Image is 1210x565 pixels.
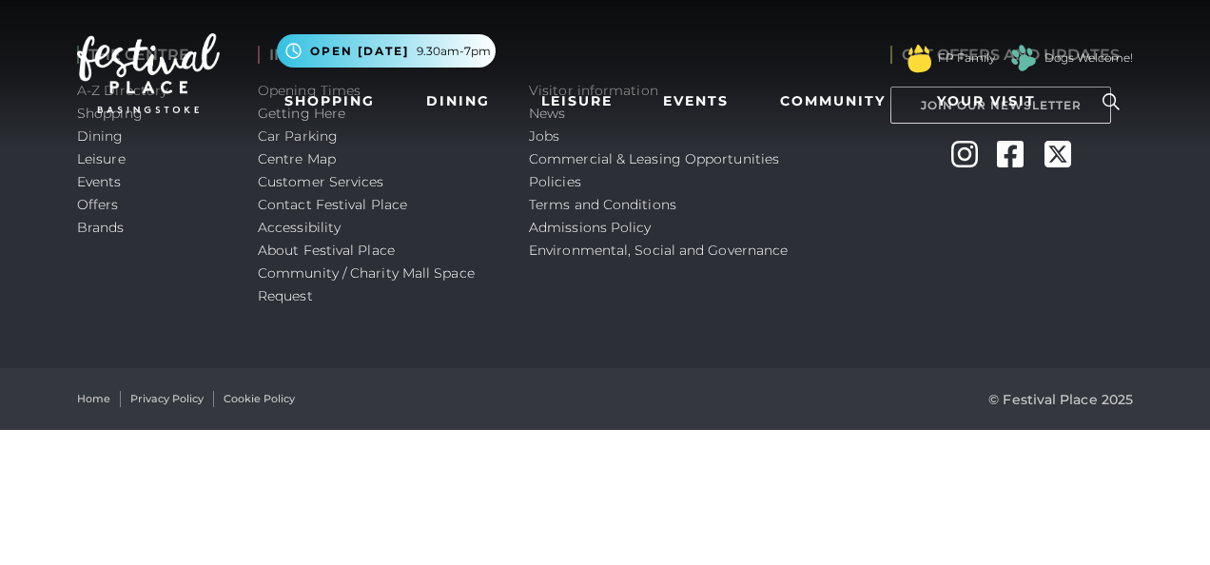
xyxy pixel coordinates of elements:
[77,173,122,190] a: Events
[224,391,295,407] a: Cookie Policy
[772,84,893,119] a: Community
[937,91,1036,111] span: Your Visit
[929,84,1053,119] a: Your Visit
[277,84,382,119] a: Shopping
[258,150,336,167] a: Centre Map
[258,242,395,259] a: About Festival Place
[417,43,491,60] span: 9.30am-7pm
[77,196,119,213] a: Offers
[258,264,475,304] a: Community / Charity Mall Space Request
[77,33,220,113] img: Festival Place Logo
[77,391,110,407] a: Home
[529,173,581,190] a: Policies
[1044,49,1133,67] a: Dogs Welcome!
[419,84,498,119] a: Dining
[130,391,204,407] a: Privacy Policy
[258,219,341,236] a: Accessibility
[529,150,779,167] a: Commercial & Leasing Opportunities
[534,84,620,119] a: Leisure
[310,43,409,60] span: Open [DATE]
[988,388,1133,411] p: © Festival Place 2025
[655,84,736,119] a: Events
[77,150,126,167] a: Leisure
[277,34,496,68] button: Open [DATE] 9.30am-7pm
[938,49,995,67] a: FP Family
[258,196,407,213] a: Contact Festival Place
[529,242,788,259] a: Environmental, Social and Governance
[77,219,125,236] a: Brands
[529,196,676,213] a: Terms and Conditions
[529,219,652,236] a: Admissions Policy
[258,173,384,190] a: Customer Services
